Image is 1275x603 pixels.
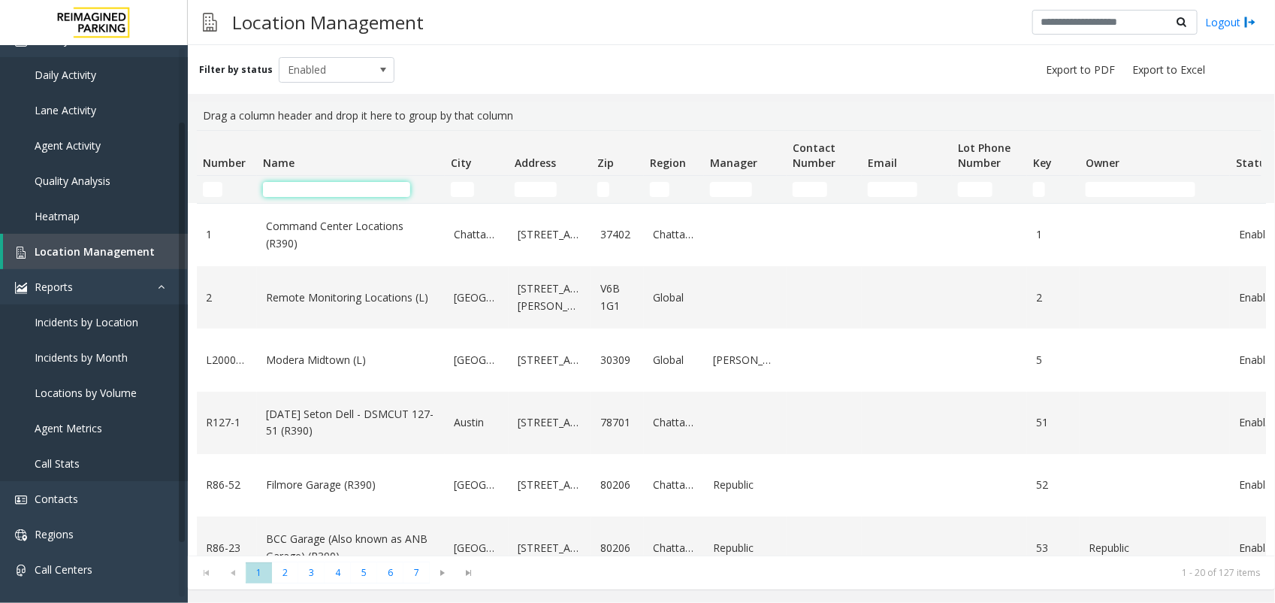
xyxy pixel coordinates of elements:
[600,540,635,556] a: 80206
[653,540,695,556] a: Chattanooga
[1080,176,1230,203] td: Owner Filter
[958,182,993,197] input: Lot Phone Number Filter
[713,540,778,556] a: Republic
[1239,352,1273,368] a: Enabled
[35,103,96,117] span: Lane Activity
[203,156,246,170] span: Number
[263,156,295,170] span: Name
[206,352,248,368] a: L20000500
[35,456,80,471] span: Call Stats
[600,414,635,431] a: 78701
[35,209,80,223] span: Heatmap
[456,562,482,583] span: Go to the last page
[713,352,778,368] a: [PERSON_NAME]
[1036,226,1071,243] a: 1
[15,247,27,259] img: 'icon'
[266,531,436,565] a: BCC Garage (Also known as ANB Garage) (R390)
[591,176,644,203] td: Zip Filter
[35,174,110,188] span: Quality Analysis
[35,492,78,506] span: Contacts
[35,421,102,435] span: Agent Metrics
[1089,540,1221,556] a: Republic
[491,566,1260,579] kendo-pager-info: 1 - 20 of 127 items
[600,352,635,368] a: 30309
[15,282,27,294] img: 'icon'
[298,562,325,583] span: Page 3
[653,414,695,431] a: Chattanooga
[1244,14,1256,30] img: logout
[35,138,101,153] span: Agent Activity
[1036,477,1071,493] a: 52
[1046,62,1115,77] span: Export to PDF
[325,562,351,583] span: Page 4
[1132,62,1205,77] span: Export to Excel
[1239,414,1273,431] a: Enabled
[263,182,410,197] input: Name Filter
[403,562,430,583] span: Page 7
[451,156,472,170] span: City
[1086,156,1119,170] span: Owner
[862,176,952,203] td: Email Filter
[1086,182,1195,197] input: Owner Filter
[430,562,456,583] span: Go to the next page
[454,289,500,306] a: [GEOGRAPHIC_DATA]
[206,289,248,306] a: 2
[15,494,27,506] img: 'icon'
[266,477,436,493] a: Filmore Garage (R390)
[35,280,73,294] span: Reports
[793,141,835,170] span: Contact Number
[206,540,248,556] a: R86-23
[266,289,436,306] a: Remote Monitoring Locations (L)
[197,102,1266,130] div: Drag a column header and drop it here to group by that column
[257,176,445,203] td: Name Filter
[225,4,431,41] h3: Location Management
[958,141,1011,170] span: Lot Phone Number
[597,156,614,170] span: Zip
[518,477,582,493] a: [STREET_ADDRESS]
[266,406,436,440] a: [DATE] Seton Dell - DSMCUT 127-51 (R390)
[35,562,92,577] span: Call Centers
[266,218,436,252] a: Command Center Locations (R390)
[600,280,635,314] a: V6B 1G1
[710,156,757,170] span: Manager
[653,226,695,243] a: Chattanooga
[704,176,787,203] td: Manager Filter
[600,477,635,493] a: 80206
[266,352,436,368] a: Modera Midtown (L)
[35,68,96,82] span: Daily Activity
[1033,182,1045,197] input: Key Filter
[272,562,298,583] span: Page 2
[377,562,403,583] span: Page 6
[1239,289,1273,306] a: Enabled
[15,565,27,577] img: 'icon'
[518,352,582,368] a: [STREET_ADDRESS]
[518,540,582,556] a: [STREET_ADDRESS]
[1239,226,1273,243] a: Enabled
[653,352,695,368] a: Global
[3,234,188,269] a: Location Management
[952,176,1027,203] td: Lot Phone Number Filter
[203,4,217,41] img: pageIcon
[1036,540,1071,556] a: 53
[188,130,1275,556] div: Data table
[1040,59,1121,80] button: Export to PDF
[35,350,128,365] span: Incidents by Month
[433,567,453,579] span: Go to the next page
[650,182,669,197] input: Region Filter
[518,280,582,314] a: [STREET_ADDRESS][PERSON_NAME]
[454,540,500,556] a: [GEOGRAPHIC_DATA]
[1027,176,1080,203] td: Key Filter
[1239,540,1273,556] a: Enabled
[35,315,138,329] span: Incidents by Location
[509,176,591,203] td: Address Filter
[459,567,479,579] span: Go to the last page
[351,562,377,583] span: Page 5
[868,156,897,170] span: Email
[199,63,273,77] label: Filter by status
[710,182,752,197] input: Manager Filter
[653,289,695,306] a: Global
[35,386,137,400] span: Locations by Volume
[445,176,509,203] td: City Filter
[518,226,582,243] a: [STREET_ADDRESS]
[515,182,557,197] input: Address Filter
